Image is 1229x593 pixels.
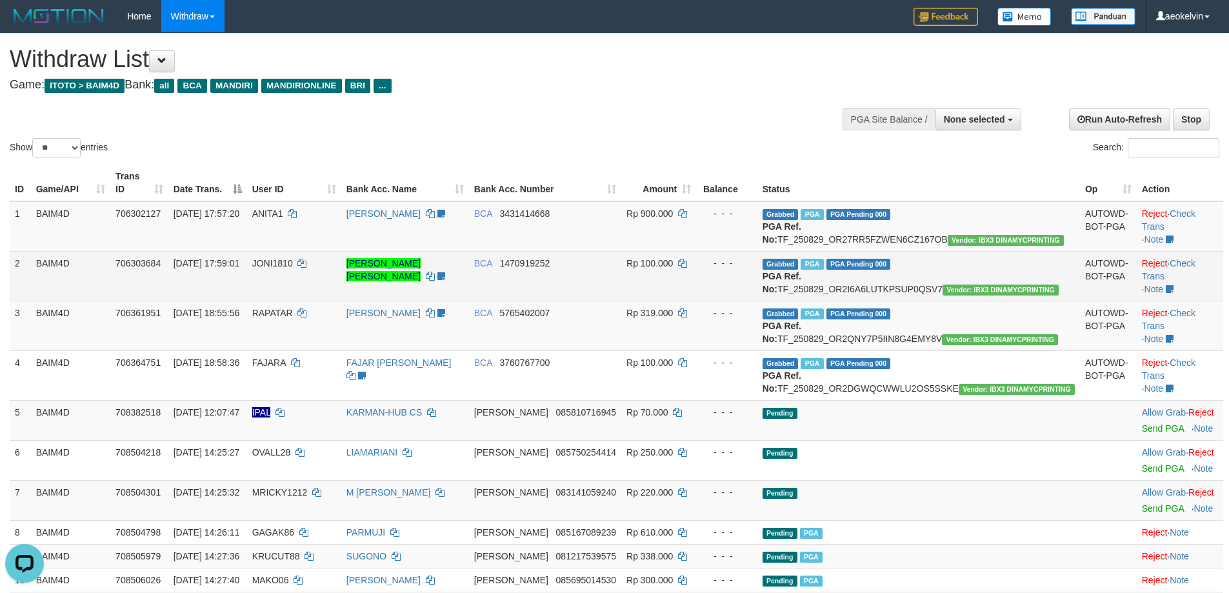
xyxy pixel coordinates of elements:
span: Pending [763,488,797,499]
th: Balance [696,165,757,201]
span: Rp 100.000 [626,258,673,268]
span: 708505979 [115,551,161,561]
td: · [1137,520,1223,544]
td: · · [1137,201,1223,252]
span: OVALL28 [252,447,291,457]
td: TF_250829_OR2QNY7P5IIN8G4EMY8V [757,301,1080,350]
select: Showentries [32,138,81,157]
span: Pending [763,552,797,563]
span: MRICKY1212 [252,487,308,498]
td: BAIM4D [31,350,110,400]
span: Copy 5765402007 to clipboard [499,308,550,318]
span: Rp 70.000 [626,407,668,417]
span: MANDIRI [210,79,258,93]
th: Status [757,165,1080,201]
span: Marked by aeoyuva [801,209,823,220]
th: Game/API: activate to sort column ascending [31,165,110,201]
span: Vendor URL: https://order2.1velocity.biz [942,334,1058,345]
span: BCA [474,357,492,368]
span: Rp 319.000 [626,308,673,318]
a: Reject [1142,551,1168,561]
span: [PERSON_NAME] [474,447,548,457]
th: Bank Acc. Number: activate to sort column ascending [469,165,621,201]
td: 3 [10,301,31,350]
th: Action [1137,165,1223,201]
span: GAGAK86 [252,527,294,538]
th: Trans ID: activate to sort column ascending [110,165,168,201]
th: Date Trans.: activate to sort column descending [168,165,247,201]
span: [DATE] 14:26:11 [174,527,239,538]
div: - - - [701,356,752,369]
span: [DATE] 18:55:56 [174,308,239,318]
span: Copy 3431414668 to clipboard [499,208,550,219]
a: Note [1194,463,1214,474]
span: 708504218 [115,447,161,457]
span: Marked by aeoyuva [801,259,823,270]
a: [PERSON_NAME] [PERSON_NAME] [346,258,421,281]
a: LIAMARIANI [346,447,397,457]
a: KARMAN-HUB CS [346,407,422,417]
span: Rp 100.000 [626,357,673,368]
span: [DATE] 18:58:36 [174,357,239,368]
td: · [1137,400,1223,440]
td: · [1137,544,1223,568]
td: AUTOWD-BOT-PGA [1080,201,1137,252]
a: PARMUJI [346,527,385,538]
span: · [1142,407,1188,417]
span: FAJARA [252,357,286,368]
a: Run Auto-Refresh [1069,108,1170,130]
td: TF_250829_OR2I6A6LUTKPSUP0QSV7 [757,251,1080,301]
img: MOTION_logo.png [10,6,108,26]
span: all [154,79,174,93]
span: Marked by aeoyuva [801,308,823,319]
a: Allow Grab [1142,407,1186,417]
span: Grabbed [763,259,799,270]
span: · [1142,487,1188,498]
td: TF_250829_OR27RR5FZWEN6CZ167OB [757,201,1080,252]
td: BAIM4D [31,301,110,350]
span: [DATE] 14:25:32 [174,487,239,498]
a: Reject [1142,357,1168,368]
a: Note [1170,575,1189,585]
span: MAKO06 [252,575,289,585]
a: Send PGA [1142,423,1184,434]
span: 708382518 [115,407,161,417]
div: - - - [701,307,752,319]
th: ID [10,165,31,201]
span: Copy 081217539575 to clipboard [556,551,616,561]
a: [PERSON_NAME] [346,575,421,585]
td: · · [1137,301,1223,350]
span: PGA Pending [826,209,891,220]
a: Check Trans [1142,308,1195,331]
td: BAIM4D [31,520,110,544]
td: BAIM4D [31,251,110,301]
span: [PERSON_NAME] [474,575,548,585]
a: Note [1194,503,1214,514]
span: Rp 610.000 [626,527,673,538]
span: Pending [763,528,797,539]
td: AUTOWD-BOT-PGA [1080,251,1137,301]
td: BAIM4D [31,544,110,568]
span: [PERSON_NAME] [474,407,548,417]
b: PGA Ref. No: [763,370,801,394]
span: · [1142,447,1188,457]
span: Copy 3760767700 to clipboard [499,357,550,368]
b: PGA Ref. No: [763,221,801,245]
img: Button%20Memo.svg [997,8,1052,26]
span: [DATE] 14:27:40 [174,575,239,585]
a: [PERSON_NAME] [346,208,421,219]
span: PGA Pending [826,358,891,369]
span: 706303684 [115,258,161,268]
a: Reject [1142,308,1168,318]
span: [DATE] 14:25:27 [174,447,239,457]
h4: Game: Bank: [10,79,806,92]
td: TF_250829_OR2DGWQCWWLU2OS5SSKE [757,350,1080,400]
a: Send PGA [1142,503,1184,514]
span: BCA [474,208,492,219]
td: · · [1137,251,1223,301]
td: · [1137,480,1223,520]
span: RAPATAR [252,308,293,318]
span: Copy 085695014530 to clipboard [556,575,616,585]
span: [PERSON_NAME] [474,551,548,561]
td: 2 [10,251,31,301]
